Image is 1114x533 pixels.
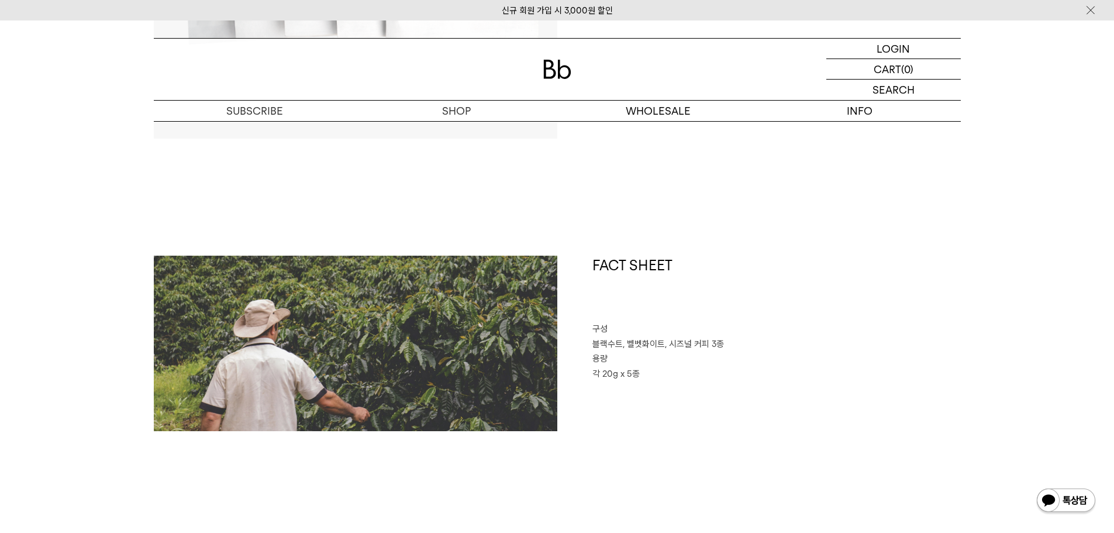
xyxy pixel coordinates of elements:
span: 구성 [592,324,608,334]
span: 블랙수트, 벨벳화이트, 시즈널 커피 3종 [592,339,724,349]
a: CART (0) [826,59,961,80]
span: 용량 [592,353,608,364]
img: Bb 샘플 세트 [154,256,557,431]
p: (0) [901,59,913,79]
a: 신규 회원 가입 시 3,000원 할인 [502,5,613,16]
span: 각 20g x 5종 [592,369,640,379]
a: LOGIN [826,39,961,59]
h1: FACT SHEET [592,256,961,322]
a: SHOP [356,101,557,121]
a: SUBSCRIBE [154,101,356,121]
p: SEARCH [872,80,915,100]
img: 카카오톡 채널 1:1 채팅 버튼 [1036,487,1096,515]
p: WHOLESALE [557,101,759,121]
p: LOGIN [877,39,910,59]
p: CART [874,59,901,79]
img: 로고 [543,60,571,79]
p: INFO [759,101,961,121]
